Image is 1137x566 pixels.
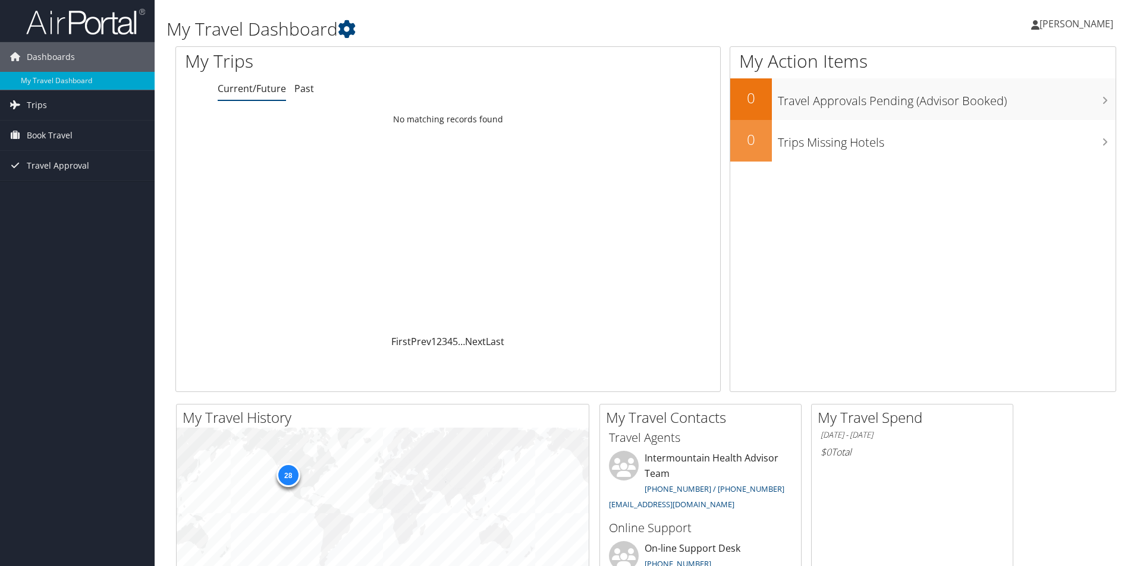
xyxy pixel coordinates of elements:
span: Dashboards [27,42,75,72]
h6: [DATE] - [DATE] [821,429,1004,441]
span: Book Travel [27,121,73,150]
li: Intermountain Health Advisor Team [603,451,798,514]
h2: My Travel Spend [818,407,1013,428]
span: Trips [27,90,47,120]
h2: 0 [730,88,772,108]
a: 2 [436,335,442,348]
span: Travel Approval [27,151,89,181]
span: $0 [821,445,831,459]
a: First [391,335,411,348]
h1: My Travel Dashboard [167,17,806,42]
a: Current/Future [218,82,286,95]
a: Last [486,335,504,348]
div: 28 [276,463,300,487]
span: … [458,335,465,348]
h3: Travel Approvals Pending (Advisor Booked) [778,87,1116,109]
h3: Trips Missing Hotels [778,128,1116,151]
td: No matching records found [176,109,720,130]
a: [EMAIL_ADDRESS][DOMAIN_NAME] [609,499,734,510]
img: airportal-logo.png [26,8,145,36]
a: 4 [447,335,453,348]
a: 5 [453,335,458,348]
h3: Travel Agents [609,429,792,446]
h2: My Travel History [183,407,589,428]
h2: My Travel Contacts [606,407,801,428]
a: 1 [431,335,436,348]
h3: Online Support [609,520,792,536]
span: [PERSON_NAME] [1039,17,1113,30]
a: 3 [442,335,447,348]
h1: My Trips [185,49,485,74]
a: [PERSON_NAME] [1031,6,1125,42]
a: 0Travel Approvals Pending (Advisor Booked) [730,78,1116,120]
h6: Total [821,445,1004,459]
h2: 0 [730,129,772,150]
a: 0Trips Missing Hotels [730,120,1116,162]
a: Prev [411,335,431,348]
a: Past [294,82,314,95]
h1: My Action Items [730,49,1116,74]
a: Next [465,335,486,348]
a: [PHONE_NUMBER] / [PHONE_NUMBER] [645,483,784,494]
